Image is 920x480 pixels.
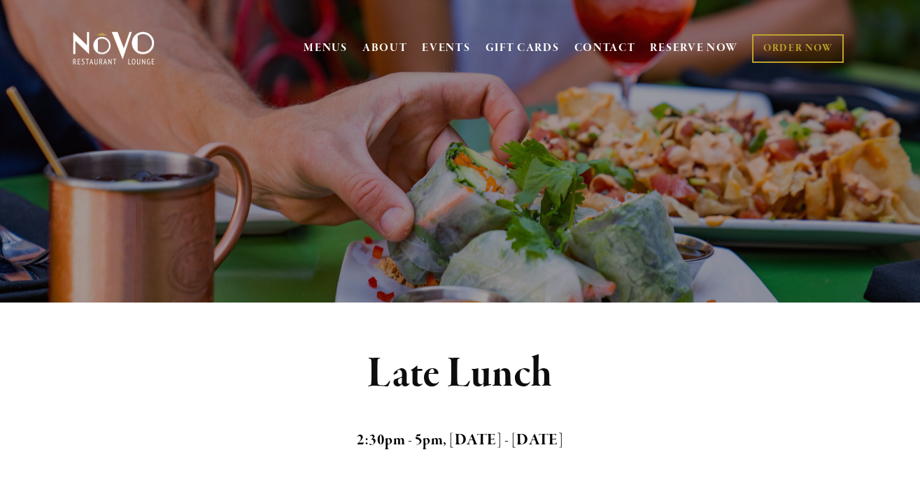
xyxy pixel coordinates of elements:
[574,35,636,61] a: CONTACT
[367,347,553,400] strong: Late Lunch
[422,41,470,55] a: EVENTS
[650,35,738,61] a: RESERVE NOW
[362,41,408,55] a: ABOUT
[70,31,157,66] img: Novo Restaurant &amp; Lounge
[357,430,564,450] strong: 2:30pm - 5pm, [DATE] - [DATE]
[486,35,560,61] a: GIFT CARDS
[752,34,844,63] a: ORDER NOW
[304,41,348,55] a: MENUS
